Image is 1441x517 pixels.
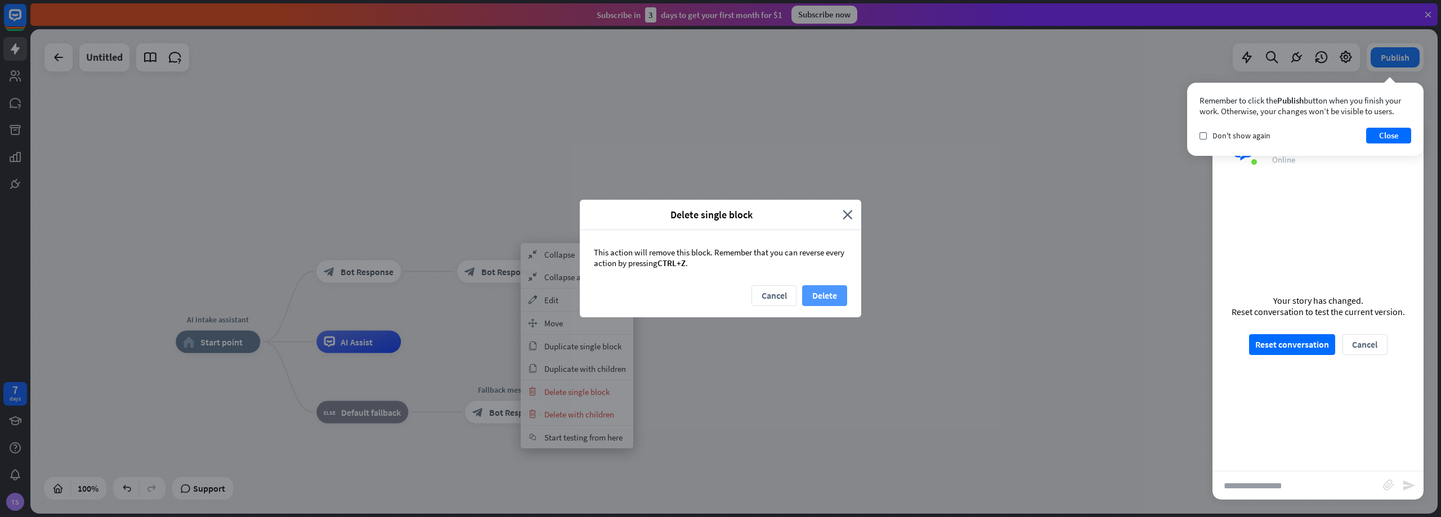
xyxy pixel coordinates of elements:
span: Publish [1277,95,1304,106]
i: send [1402,479,1416,492]
button: Cancel [1342,334,1388,355]
button: Open LiveChat chat widget [9,5,43,38]
i: block_attachment [1383,479,1394,491]
button: Reset conversation [1249,334,1335,355]
div: Your story has changed. [1232,295,1405,306]
span: Delete single block [588,208,834,221]
button: Close [1366,128,1411,143]
span: CTRL+Z [657,258,686,268]
div: Reset conversation to test the current version. [1232,306,1405,317]
i: close [843,208,853,221]
button: Cancel [751,285,796,306]
button: Delete [802,285,847,306]
div: Remember to click the button when you finish your work. Otherwise, your changes won’t be visible ... [1200,95,1411,116]
div: Online [1272,154,1410,165]
div: This action will remove this block. Remember that you can reverse every action by pressing . [580,230,861,285]
span: Don't show again [1212,131,1270,141]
